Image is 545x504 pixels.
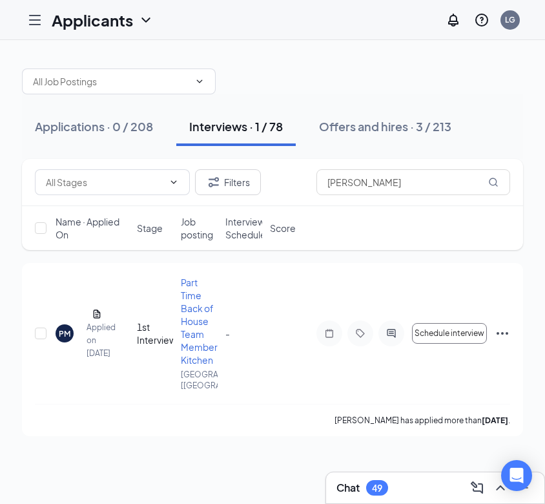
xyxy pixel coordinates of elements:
div: Applied on [DATE] [87,321,102,360]
span: Part Time Back of House Team Member Kitchen [181,277,218,366]
span: Job posting [181,215,218,241]
h3: Chat [336,481,360,495]
svg: Hamburger [27,12,43,28]
svg: Tag [353,328,368,339]
svg: ChevronDown [194,76,205,87]
p: [GEOGRAPHIC_DATA] [[GEOGRAPHIC_DATA]] [181,369,218,391]
svg: Filter [206,174,221,190]
svg: Ellipses [495,326,510,341]
div: 49 [372,483,382,494]
div: Open Intercom Messenger [501,460,532,491]
svg: MagnifyingGlass [488,177,499,187]
button: ChevronUp [490,478,511,498]
span: Interview Schedule [225,215,266,241]
div: LG [505,14,515,25]
button: ComposeMessage [467,478,488,498]
input: All Stages [46,175,163,189]
svg: ChevronDown [169,177,179,187]
svg: ChevronUp [493,480,508,496]
button: Filter Filters [195,169,261,195]
svg: ChevronDown [138,12,154,28]
b: [DATE] [482,415,508,425]
svg: Note [322,328,337,339]
span: Name · Applied On [56,215,129,241]
input: All Job Postings [33,74,189,89]
svg: ActiveChat [384,328,399,339]
svg: Notifications [446,12,461,28]
div: Applications · 0 / 208 [35,118,153,134]
h1: Applicants [52,9,133,31]
svg: QuestionInfo [474,12,489,28]
span: - [225,328,230,339]
button: Schedule interview [412,323,487,344]
div: 1st Interview [137,320,174,346]
svg: ComposeMessage [469,480,485,496]
input: Search in interviews [316,169,510,195]
span: Score [270,222,296,235]
svg: Document [92,309,102,319]
p: [PERSON_NAME] has applied more than . [334,415,510,426]
span: Schedule interview [415,329,484,338]
div: Offers and hires · 3 / 213 [319,118,451,134]
div: PM [59,328,70,339]
span: Stage [137,222,163,235]
div: Interviews · 1 / 78 [189,118,283,134]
